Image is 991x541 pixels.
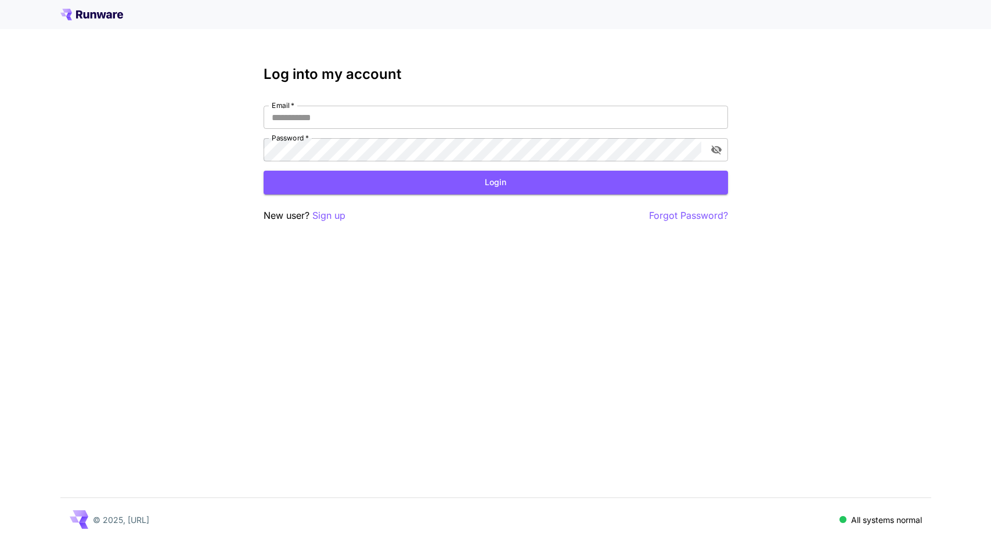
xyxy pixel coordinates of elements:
[264,208,345,223] p: New user?
[93,514,149,526] p: © 2025, [URL]
[312,208,345,223] button: Sign up
[706,139,727,160] button: toggle password visibility
[851,514,922,526] p: All systems normal
[649,208,728,223] button: Forgot Password?
[264,66,728,82] h3: Log into my account
[272,100,294,110] label: Email
[272,133,309,143] label: Password
[264,171,728,194] button: Login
